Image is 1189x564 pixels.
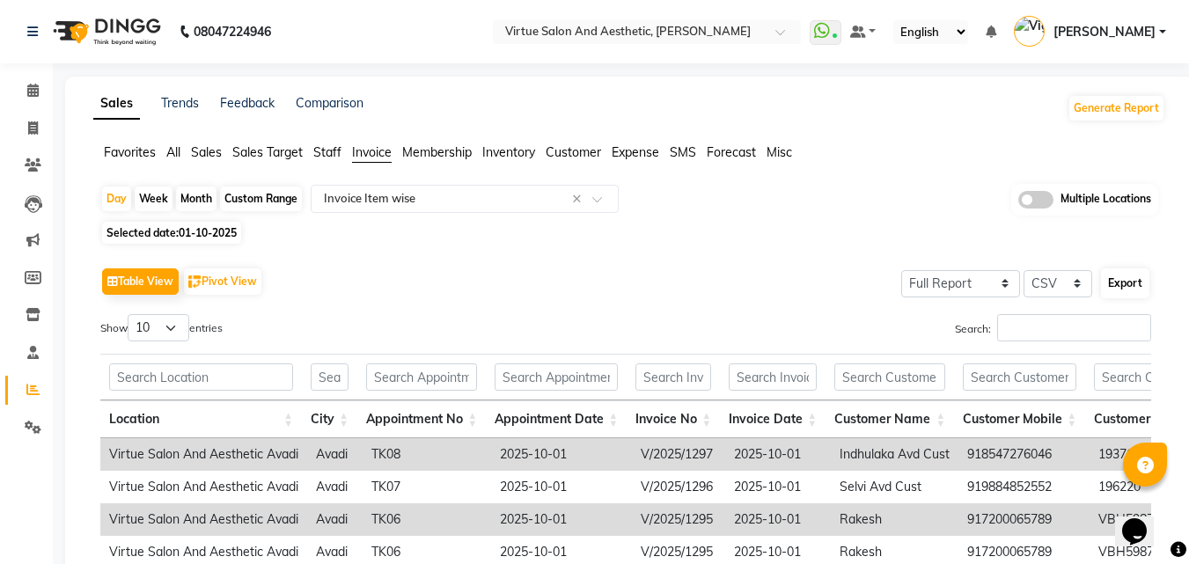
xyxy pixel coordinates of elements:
[632,503,725,536] td: V/2025/1295
[357,400,486,438] th: Appointment No: activate to sort column ascending
[632,438,725,471] td: V/2025/1297
[100,503,307,536] td: Virtue Salon And Aesthetic Avadi
[102,187,131,211] div: Day
[670,144,696,160] span: SMS
[100,400,302,438] th: Location: activate to sort column ascending
[958,438,1090,471] td: 918547276046
[104,144,156,160] span: Favorites
[232,144,303,160] span: Sales Target
[1101,268,1149,298] button: Export
[720,400,826,438] th: Invoice Date: activate to sort column ascending
[955,314,1151,341] label: Search:
[486,400,627,438] th: Appointment Date: activate to sort column ascending
[707,144,756,160] span: Forecast
[632,471,725,503] td: V/2025/1296
[834,363,945,391] input: Search Customer Name
[491,438,632,471] td: 2025-10-01
[184,268,261,295] button: Pivot View
[831,438,958,471] td: Indhulaka Avd Cust
[352,144,392,160] span: Invoice
[93,88,140,120] a: Sales
[826,400,954,438] th: Customer Name: activate to sort column ascending
[100,438,307,471] td: Virtue Salon And Aesthetic Avadi
[179,226,237,239] span: 01-10-2025
[109,363,293,391] input: Search Location
[725,471,831,503] td: 2025-10-01
[1061,191,1151,209] span: Multiple Locations
[954,400,1085,438] th: Customer Mobile: activate to sort column ascending
[1014,16,1045,47] img: Vignesh
[220,95,275,111] a: Feedback
[958,503,1090,536] td: 917200065789
[363,438,491,471] td: TK08
[135,187,172,211] div: Week
[194,7,271,56] b: 08047224946
[45,7,165,56] img: logo
[1053,23,1156,41] span: [PERSON_NAME]
[612,144,659,160] span: Expense
[296,95,363,111] a: Comparison
[161,95,199,111] a: Trends
[102,268,179,295] button: Table View
[482,144,535,160] span: Inventory
[188,275,202,289] img: pivot.png
[491,471,632,503] td: 2025-10-01
[191,144,222,160] span: Sales
[997,314,1151,341] input: Search:
[220,187,302,211] div: Custom Range
[491,503,632,536] td: 2025-10-01
[725,503,831,536] td: 2025-10-01
[402,144,472,160] span: Membership
[366,363,477,391] input: Search Appointment No
[725,438,831,471] td: 2025-10-01
[302,400,357,438] th: City: activate to sort column ascending
[313,144,341,160] span: Staff
[1069,96,1163,121] button: Generate Report
[831,503,958,536] td: Rakesh
[307,471,363,503] td: Avadi
[963,363,1076,391] input: Search Customer Mobile
[307,503,363,536] td: Avadi
[363,471,491,503] td: TK07
[1115,494,1171,546] iframe: chat widget
[166,144,180,160] span: All
[635,363,711,391] input: Search Invoice No
[495,363,618,391] input: Search Appointment Date
[176,187,217,211] div: Month
[311,363,349,391] input: Search City
[100,314,223,341] label: Show entries
[572,190,587,209] span: Clear all
[307,438,363,471] td: Avadi
[831,471,958,503] td: Selvi Avd Cust
[627,400,720,438] th: Invoice No: activate to sort column ascending
[767,144,792,160] span: Misc
[363,503,491,536] td: TK06
[958,471,1090,503] td: 919884852552
[546,144,601,160] span: Customer
[128,314,189,341] select: Showentries
[729,363,817,391] input: Search Invoice Date
[102,222,241,244] span: Selected date:
[100,471,307,503] td: Virtue Salon And Aesthetic Avadi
